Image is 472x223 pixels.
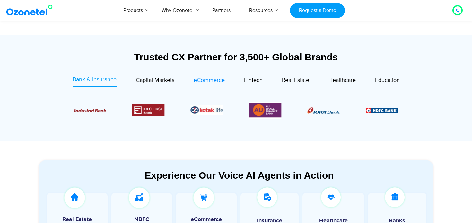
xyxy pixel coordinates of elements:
[194,77,225,84] span: eCommerce
[136,77,174,84] span: Capital Markets
[366,108,398,113] img: Picture9.png
[73,76,117,83] span: Bank & Insurance
[282,77,309,84] span: Real Estate
[244,76,263,87] a: Fintech
[328,76,356,87] a: Healthcare
[375,77,400,84] span: Education
[45,170,433,181] div: Experience Our Voice AI Agents in Action
[115,217,169,222] h5: NBFC
[366,106,398,114] div: 2 / 6
[39,51,433,63] div: Trusted CX Partner for 3,500+ Global Brands
[74,106,106,114] div: 3 / 6
[244,77,263,84] span: Fintech
[290,3,345,18] a: Request a Demo
[73,76,117,87] a: Bank & Insurance
[179,217,233,222] h5: eCommerce
[74,109,106,112] img: Picture10.png
[191,105,223,115] div: 5 / 6
[136,76,174,87] a: Capital Markets
[282,76,309,87] a: Real Estate
[194,76,225,87] a: eCommerce
[132,104,165,116] div: 4 / 6
[50,217,104,222] h5: Real Estate
[191,105,223,115] img: Picture26.jpg
[375,76,400,87] a: Education
[249,102,281,119] div: 6 / 6
[328,77,356,84] span: Healthcare
[249,102,281,119] img: Picture13.png
[132,104,165,116] img: Picture12.png
[307,107,340,114] img: Picture8.png
[307,106,340,114] div: 1 / 6
[74,102,398,119] div: Image Carousel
